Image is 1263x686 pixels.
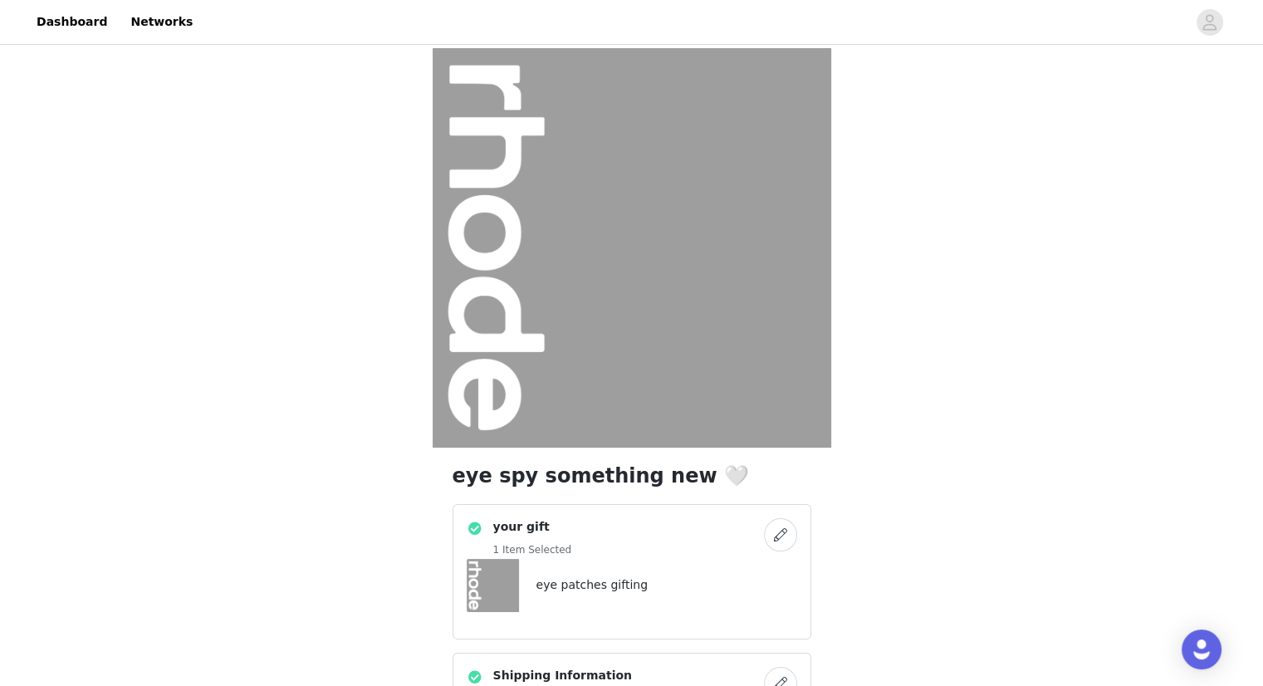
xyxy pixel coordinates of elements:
a: Dashboard [27,3,117,41]
h4: Shipping Information [493,667,632,684]
div: Open Intercom Messenger [1182,630,1221,669]
h1: eye spy something new 🤍 [453,461,811,491]
div: your gift [453,504,811,639]
h4: eye patches gifting [536,576,648,594]
img: campaign image [433,48,831,448]
h5: 1 Item Selected [493,542,572,557]
h4: your gift [493,518,572,536]
img: eye patches gifting [467,559,520,612]
a: Networks [120,3,203,41]
div: avatar [1202,9,1217,36]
